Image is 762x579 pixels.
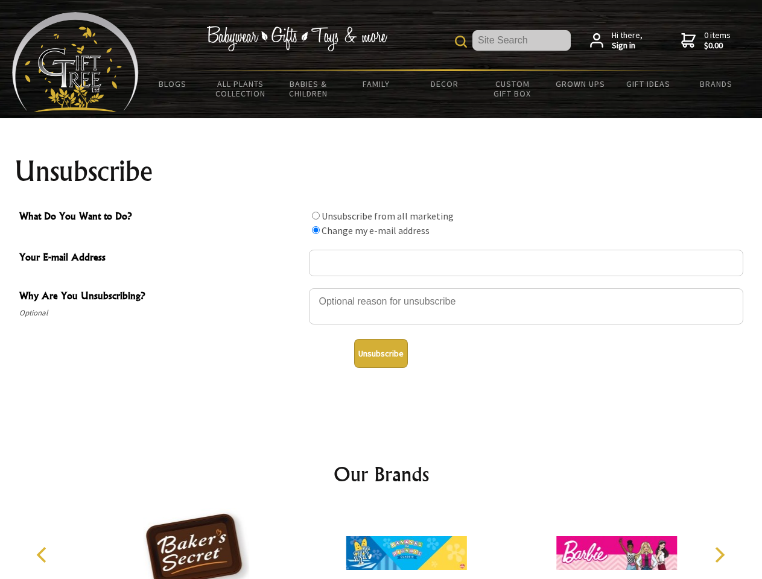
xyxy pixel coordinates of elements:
[704,40,731,51] strong: $0.00
[590,30,643,51] a: Hi there,Sign in
[24,460,738,489] h2: Our Brands
[706,542,732,568] button: Next
[206,26,387,51] img: Babywear - Gifts - Toys & more
[612,40,643,51] strong: Sign in
[19,209,303,226] span: What Do You Want to Do?
[612,30,643,51] span: Hi there,
[546,71,614,96] a: Grown Ups
[19,306,303,320] span: Optional
[704,30,731,51] span: 0 items
[614,71,682,96] a: Gift Ideas
[14,157,748,186] h1: Unsubscribe
[343,71,411,96] a: Family
[455,36,467,48] img: product search
[472,30,571,51] input: Site Search
[682,71,751,96] a: Brands
[354,339,408,368] button: Unsubscribe
[478,71,547,106] a: Custom Gift Box
[410,71,478,96] a: Decor
[19,250,303,267] span: Your E-mail Address
[207,71,275,106] a: All Plants Collection
[30,542,57,568] button: Previous
[312,226,320,234] input: What Do You Want to Do?
[139,71,207,96] a: BLOGS
[322,210,454,222] label: Unsubscribe from all marketing
[312,212,320,220] input: What Do You Want to Do?
[19,288,303,306] span: Why Are You Unsubscribing?
[309,288,743,324] textarea: Why Are You Unsubscribing?
[275,71,343,106] a: Babies & Children
[12,12,139,112] img: Babyware - Gifts - Toys and more...
[309,250,743,276] input: Your E-mail Address
[681,30,731,51] a: 0 items$0.00
[322,224,430,236] label: Change my e-mail address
